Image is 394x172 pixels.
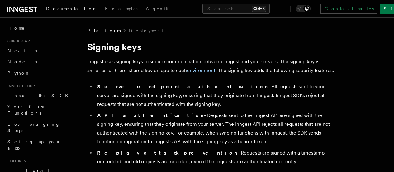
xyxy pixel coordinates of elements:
li: - Requests are signed with a timestamp embedded, and old requests are rejected, even if the reque... [95,149,336,166]
button: Toggle dark mode [296,5,311,12]
span: Leveraging Steps [7,122,60,133]
a: Examples [101,2,142,17]
a: Documentation [42,2,101,17]
strong: Replay attack prevention [97,150,238,156]
a: Your first Functions [5,101,73,119]
a: Setting up your app [5,136,73,154]
span: Setting up your app [7,139,61,150]
a: AgentKit [142,2,183,17]
a: Install the SDK [5,90,73,101]
button: Search...Ctrl+K [202,4,270,14]
em: secret [90,67,119,73]
a: Node.js [5,56,73,67]
span: Features [5,159,26,164]
span: Documentation [46,6,97,11]
span: Python [7,71,30,76]
a: Contact sales [320,4,377,14]
a: Next.js [5,45,73,56]
span: Inngest tour [5,84,35,89]
span: Node.js [7,59,37,64]
span: Next.js [7,48,37,53]
span: Platform [87,27,120,34]
kbd: Ctrl+K [252,6,266,12]
li: - All requests sent to your server are signed with the signing key, ensuring that they originate ... [95,82,336,109]
span: Home [7,25,25,31]
h1: Signing keys [87,41,336,52]
span: Install the SDK [7,93,72,98]
a: environment [187,67,216,73]
a: Home [5,22,73,34]
span: Your first Functions [7,104,45,115]
a: Leveraging Steps [5,119,73,136]
p: Inngest uses signing keys to secure communication between Inngest and your servers. The signing k... [87,57,336,75]
li: - Requests sent to the Inngest API are signed with the signing key, ensuring that they originate ... [95,111,336,146]
strong: API authentication [97,112,204,118]
a: Python [5,67,73,79]
strong: Serve endpoint authentication [97,84,268,90]
span: Examples [105,6,138,11]
span: AgentKit [146,6,179,11]
span: Quick start [5,39,32,44]
a: Deployment [129,27,164,34]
